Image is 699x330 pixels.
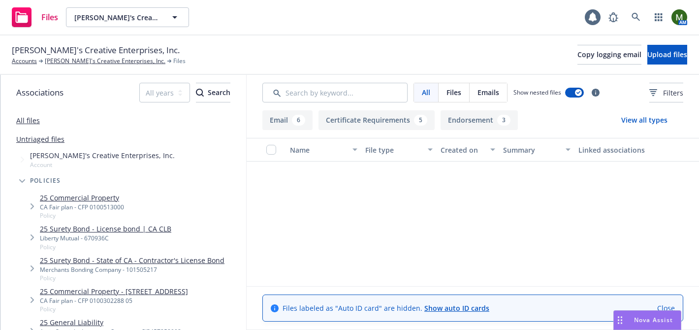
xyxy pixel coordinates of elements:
div: 6 [292,115,305,126]
button: Filters [649,83,683,102]
span: Policy [40,305,188,313]
button: Summary [499,138,574,162]
span: Show nested files [513,88,561,97]
svg: Search [196,89,204,97]
div: Summary [503,145,560,155]
a: 25 General Liability [40,317,181,328]
a: Switch app [649,7,668,27]
span: Policy [40,211,124,220]
button: Linked associations [574,138,650,162]
div: Name [290,145,347,155]
span: Filters [649,88,683,98]
span: Upload files [647,50,687,59]
span: Filters [663,88,683,98]
span: Nova Assist [634,316,673,324]
div: Search [196,83,230,102]
a: 25 Surety Bond - License bond | CA CLB [40,224,171,234]
button: Endorsement [441,110,518,130]
span: Policies [30,178,61,184]
a: Show auto ID cards [424,303,489,313]
div: Merchants Bonding Company - 101505217 [40,265,224,274]
button: File type [361,138,437,162]
button: Certificate Requirements [318,110,435,130]
span: Policy [40,243,171,251]
span: Associations [16,86,64,99]
span: [PERSON_NAME]'s Creative Enterprises, Inc. [12,44,180,57]
img: photo [671,9,687,25]
div: Created on [441,145,484,155]
a: Accounts [12,57,37,66]
div: CA Fair plan - CFP 0100302288 05 [40,297,188,305]
div: 3 [497,115,510,126]
a: Close [657,303,675,313]
button: Email [262,110,313,130]
input: Select all [266,145,276,155]
span: Files [446,87,461,98]
a: 25 Commercial Property - [STREET_ADDRESS] [40,286,188,297]
span: Copy logging email [577,50,641,59]
span: Files [41,13,58,21]
div: Linked associations [578,145,646,155]
div: Drag to move [614,311,626,330]
span: [PERSON_NAME]'s Creative Enterprises, Inc. [74,12,159,23]
button: [PERSON_NAME]'s Creative Enterprises, Inc. [66,7,189,27]
div: File type [365,145,422,155]
a: All files [16,116,40,125]
button: Copy logging email [577,45,641,65]
a: 25 Commercial Property [40,193,124,203]
a: Report a Bug [604,7,623,27]
span: [PERSON_NAME]'s Creative Enterprises, Inc. [30,150,175,161]
button: Upload files [647,45,687,65]
span: Policy [40,274,224,282]
div: Liberty Mutual - 670936C [40,234,171,242]
span: Files [173,57,186,66]
span: All [422,87,430,98]
a: 25 Surety Bond - State of CA - Contractor's License Bond [40,255,224,265]
div: 5 [414,115,427,126]
span: Account [30,161,175,169]
span: Files labeled as "Auto ID card" are hidden. [283,303,489,313]
a: [PERSON_NAME]'s Creative Enterprises, Inc. [45,57,165,66]
button: View all types [605,110,683,130]
a: Search [626,7,646,27]
button: SearchSearch [196,83,230,102]
button: Name [286,138,361,162]
a: Untriaged files [16,134,64,144]
a: Files [8,3,62,31]
span: Emails [477,87,499,98]
input: Search by keyword... [262,83,408,102]
button: Nova Assist [613,310,681,330]
button: Created on [437,138,499,162]
div: CA Fair plan - CFP 0100513000 [40,203,124,211]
